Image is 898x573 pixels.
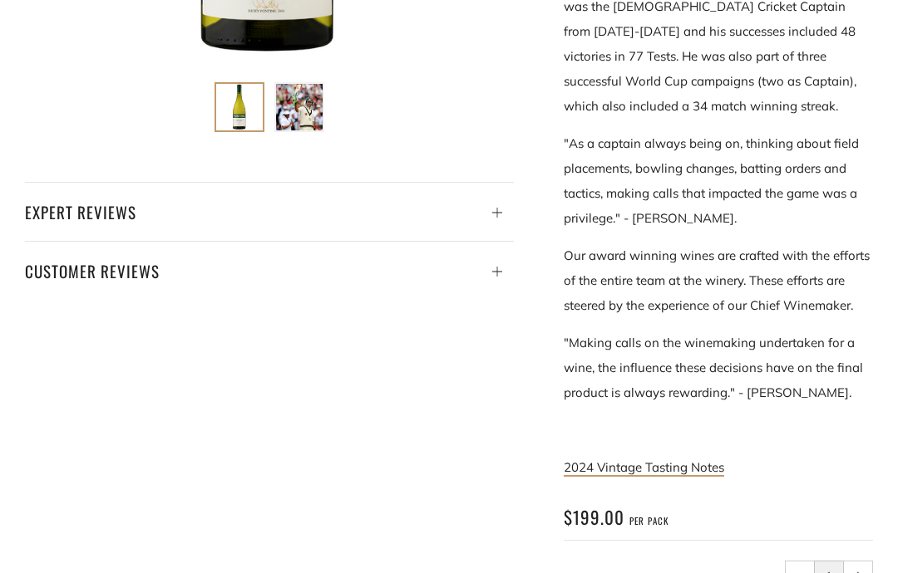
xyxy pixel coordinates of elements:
[564,243,873,318] p: Our award winning wines are crafted with the efforts of the entire team at the winery. These effo...
[215,82,264,132] button: Load image into Gallery viewer, Ponting &#39;Captain&#39;s Call&#39; Tasmanian Pinot Gris 2025
[564,131,873,231] p: "As a captain always being on, thinking about field placements, bowling changes, batting orders a...
[564,331,873,405] p: "Making calls on the winemaking undertaken for a wine, the influence these decisions have on the ...
[276,84,323,130] img: Load image into Gallery viewer, Ponting &#39;Captain&#39;s Call&#39; Tasmanian Pinot Gris 2025
[564,459,724,477] a: 2024 Vintage Tasting Notes
[629,515,669,527] span: per pack
[25,241,514,285] a: Customer Reviews
[216,84,263,130] img: Load image into Gallery viewer, Ponting &#39;Captain&#39;s Call&#39; Tasmanian Pinot Gris 2025
[25,257,514,285] h4: Customer Reviews
[25,182,514,226] a: Expert Reviews
[564,504,624,530] span: $199.00
[25,198,514,226] h4: Expert Reviews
